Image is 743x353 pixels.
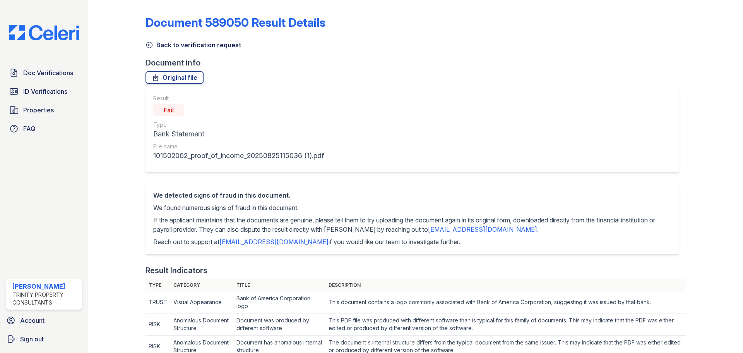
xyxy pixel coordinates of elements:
div: Type [153,121,324,129]
td: This PDF file was produced with different software than is typical for this family of documents. ... [325,313,686,336]
a: Properties [6,102,82,118]
div: Document info [146,57,686,68]
div: Trinity Property Consultants [12,291,79,307]
a: Document 589050 Result Details [146,15,325,29]
a: Doc Verifications [6,65,82,81]
span: . [537,226,539,233]
th: Type [146,279,170,291]
a: FAQ [6,121,82,136]
td: TRUST [146,291,170,313]
td: Bank of America Corporation logo [233,291,325,313]
a: [EMAIL_ADDRESS][DOMAIN_NAME] [219,238,329,246]
div: File name [153,143,324,150]
div: Fail [153,104,184,116]
a: Original file [146,71,204,84]
span: ID Verifications [23,87,67,96]
p: If the applicant maintains that the documents are genuine, please tell them to try uploading the ... [153,215,672,234]
span: Properties [23,105,54,115]
span: Sign out [20,334,44,344]
th: Description [325,279,686,291]
a: [EMAIL_ADDRESS][DOMAIN_NAME] [428,226,537,233]
td: Document was produced by different software [233,313,325,336]
a: Back to verification request [146,40,241,50]
th: Category [170,279,233,291]
p: We found numerous signs of fraud in this document. [153,203,672,212]
td: Anomalous Document Structure [170,313,233,336]
a: Account [3,313,85,328]
div: [PERSON_NAME] [12,282,79,291]
div: We detected signs of fraud in this document. [153,191,672,200]
div: Bank Statement [153,129,324,139]
img: CE_Logo_Blue-a8612792a0a2168367f1c8372b55b34899dd931a85d93a1a3d3e32e68fde9ad4.png [3,25,85,40]
td: RISK [146,313,170,336]
a: Sign out [3,331,85,347]
span: Doc Verifications [23,68,73,77]
div: Result [153,95,324,102]
td: This document contains a logo commonly associated with Bank of America Corporation, suggesting it... [325,291,686,313]
a: ID Verifications [6,84,82,99]
div: Result Indicators [146,265,207,276]
p: Reach out to support at if you would like our team to investigate further. [153,237,672,246]
span: FAQ [23,124,36,133]
th: Title [233,279,325,291]
div: 101502062_proof_of_income_20250825115036 (1).pdf [153,150,324,161]
td: Visual Appearance [170,291,233,313]
span: Account [20,316,45,325]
